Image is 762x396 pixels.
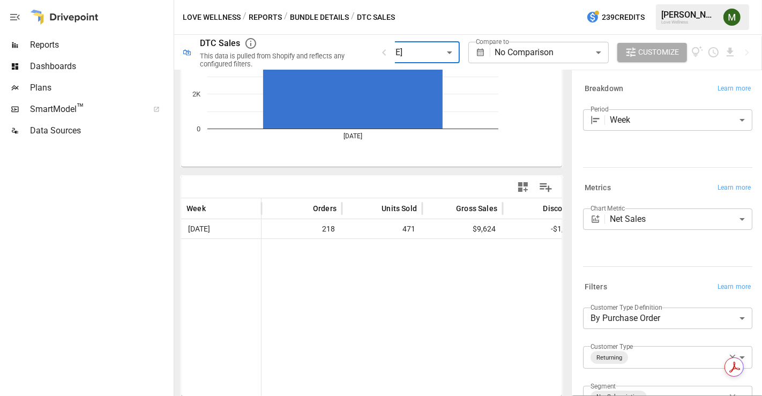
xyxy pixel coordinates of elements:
[347,220,417,238] span: 471
[617,43,687,62] button: Customize
[585,281,607,293] h6: Filters
[186,220,212,238] span: [DATE]
[456,203,497,214] span: Gross Sales
[661,10,717,20] div: [PERSON_NAME]
[183,11,241,24] button: Love Wellness
[30,124,171,137] span: Data Sources
[30,60,171,73] span: Dashboards
[610,109,752,131] div: Week
[591,342,633,351] label: Customer Type
[346,42,459,63] div: [DATE] - [DATE]
[527,201,542,216] button: Sort
[267,220,337,238] span: 218
[707,46,720,58] button: Schedule report
[249,11,282,24] button: Reports
[200,38,240,48] div: DTC Sales
[610,208,752,230] div: Net Sales
[30,39,171,51] span: Reports
[186,203,206,214] span: Week
[476,37,509,46] label: Compare to
[592,352,626,364] span: Returning
[591,104,609,114] label: Period
[508,220,578,238] span: -$1,584
[192,90,201,98] text: 2K
[585,182,611,194] h6: Metrics
[724,46,736,58] button: Download report
[591,382,616,391] label: Segment
[365,201,380,216] button: Sort
[30,81,171,94] span: Plans
[284,11,288,24] div: /
[717,2,747,32] button: Meredith Lacasse
[582,8,649,27] button: 239Credits
[585,83,623,95] h6: Breakdown
[543,203,578,214] span: Discounts
[382,203,417,214] span: Units Sold
[243,11,246,24] div: /
[77,101,84,115] span: ™
[591,303,662,312] label: Customer Type Definition
[351,11,355,24] div: /
[495,42,608,63] div: No Comparison
[591,204,625,213] label: Chart Metric
[290,11,349,24] button: Bundle Details
[343,132,362,140] text: [DATE]
[183,47,191,57] div: 🛍
[691,43,704,62] button: View documentation
[534,175,558,199] button: Manage Columns
[200,52,365,68] div: This data is pulled from Shopify and reflects any configured filters.
[583,308,752,329] div: By Purchase Order
[30,103,141,116] span: SmartModel
[718,282,751,293] span: Learn more
[440,201,455,216] button: Sort
[718,183,751,193] span: Learn more
[718,84,751,94] span: Learn more
[639,46,679,59] span: Customize
[723,9,741,26] img: Meredith Lacasse
[602,11,645,24] span: 239 Credits
[207,201,222,216] button: Sort
[428,220,497,238] span: $9,624
[197,125,200,133] text: 0
[661,20,717,25] div: Love Wellness
[297,201,312,216] button: Sort
[313,203,337,214] span: Orders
